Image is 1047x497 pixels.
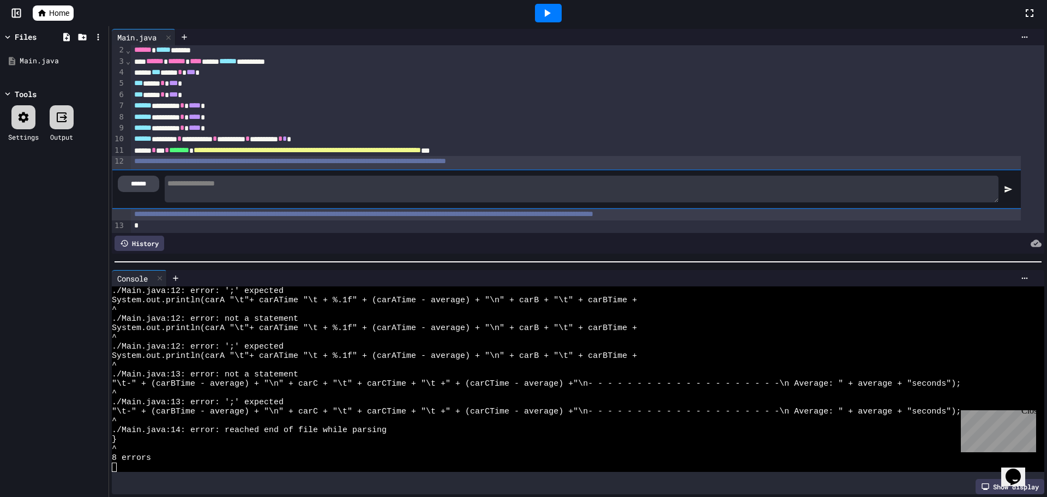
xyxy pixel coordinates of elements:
div: 4 [112,67,125,78]
span: ./Main.java:12: error: not a statement [112,314,298,324]
span: } [112,435,117,444]
span: ^ [112,333,117,342]
div: 3 [112,56,125,67]
div: 6 [112,89,125,100]
div: Console [112,273,153,284]
span: ^ [112,361,117,370]
div: Main.java [112,29,176,45]
div: Files [15,31,37,43]
div: 2 [112,45,125,56]
div: 5 [112,78,125,89]
span: ^ [112,444,117,453]
div: 9 [112,123,125,134]
span: ^ [112,388,117,398]
div: Chat with us now!Close [4,4,75,69]
span: ./Main.java:12: error: ';' expected [112,286,284,296]
span: ^ [112,416,117,426]
span: ./Main.java:13: error: not a statement [112,370,298,379]
div: 7 [112,100,125,111]
span: ./Main.java:12: error: ';' expected [112,342,284,351]
span: 8 errors [112,453,151,463]
span: System.out.println(carA "\t"+ carATime "\t + %.1f" + (carATime - average) + "\n" + carB + "\t" + ... [112,324,637,333]
div: 8 [112,112,125,123]
div: Output [50,132,73,142]
div: 12 [112,156,125,220]
div: Tools [15,88,37,100]
span: "\t-" + (carBTime - average) + "\n" + carC + "\t" + carCTime + "\t +" + (carCTime - average) +"\n... [112,407,961,416]
span: System.out.println(carA "\t"+ carATime "\t + %.1f" + (carATime - average) + "\n" + carB + "\t" + ... [112,351,637,361]
div: Show display [976,479,1044,494]
div: 11 [112,145,125,156]
span: Home [49,8,69,19]
iframe: chat widget [1001,453,1036,486]
div: 13 [112,220,125,231]
span: "\t-" + (carBTime - average) + "\n" + carC + "\t" + carCTime + "\t +" + (carCTime - average) +"\n... [112,379,961,388]
div: Main.java [112,32,162,43]
span: Fold line [125,46,131,55]
div: Settings [8,132,39,142]
div: 10 [112,134,125,145]
div: History [115,236,164,251]
span: Fold line [125,57,131,65]
span: System.out.println(carA "\t"+ carATime "\t + %.1f" + (carATime - average) + "\n" + carB + "\t" + ... [112,296,637,305]
div: Main.java [20,56,105,67]
span: ./Main.java:13: error: ';' expected [112,398,284,407]
iframe: chat widget [956,406,1036,452]
span: ^ [112,305,117,314]
a: Home [33,5,74,21]
span: ./Main.java:14: error: reached end of file while parsing [112,426,387,435]
div: Console [112,270,167,286]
